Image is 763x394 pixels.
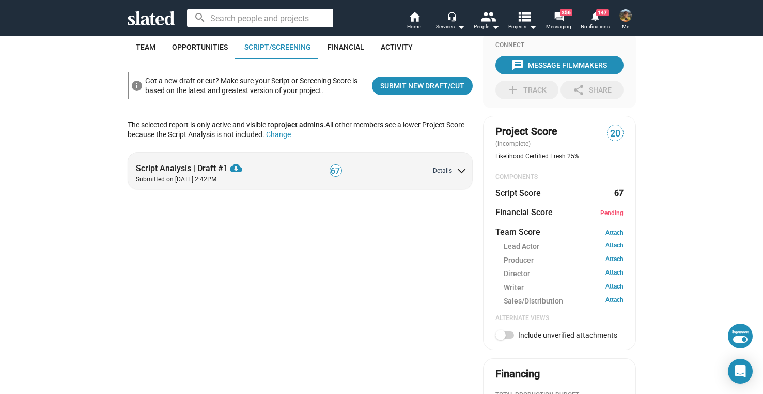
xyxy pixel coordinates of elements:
[469,10,505,33] button: People
[274,120,325,129] span: project admins.
[164,35,236,59] a: Opportunities
[131,80,143,92] mat-icon: info
[728,359,753,384] div: Open Intercom Messenger
[128,35,164,59] a: Team
[605,269,624,279] a: Attach
[596,9,609,16] span: 147
[495,56,624,74] button: Message Filmmakers
[495,125,557,139] span: Project Score
[136,157,288,174] div: Script Analysis | Draft #1
[432,10,469,33] button: Services
[187,9,333,27] input: Search people and projects
[511,56,607,74] div: Message Filmmakers
[136,43,155,51] span: Team
[495,173,624,181] div: COMPONENTS
[504,296,563,306] span: Sales/Distribution
[474,21,500,33] div: People
[495,207,553,218] dt: Financial Score
[619,9,632,22] img: Chandler Freelander
[172,43,228,51] span: Opportunities
[614,188,624,199] dd: 67
[236,35,319,59] a: Script/Screening
[605,296,624,306] a: Attach
[244,43,311,51] span: Script/Screening
[408,10,421,23] mat-icon: home
[518,331,617,339] span: Include unverified attachments
[560,81,624,99] button: Share
[511,59,524,71] mat-icon: message
[572,81,612,99] div: Share
[504,241,539,251] span: Lead Actor
[136,176,288,184] p: Submitted on [DATE] 2:42PM
[396,10,432,33] a: Home
[455,21,467,33] mat-icon: arrow_drop_down
[504,269,530,279] span: Director
[128,152,473,189] mat-expansion-panel-header: Script Analysis | Draft #1Submitted on [DATE] 2:42PM67Details
[546,21,571,33] span: Messaging
[495,41,624,50] div: Connect
[507,81,547,99] div: Track
[600,209,624,217] span: Pending
[581,21,610,33] span: Notifications
[495,188,541,199] dt: Script Score
[330,166,341,176] span: 67
[145,74,364,97] div: Got a new draft or cut? Make sure your Script or Screening Score is based on the latest and great...
[407,21,421,33] span: Home
[608,127,623,141] span: 20
[328,43,364,51] span: Financial
[489,21,502,33] mat-icon: arrow_drop_down
[504,255,534,265] span: Producer
[605,241,624,251] a: Attach
[495,226,540,237] dt: Team Score
[516,9,531,24] mat-icon: view_list
[319,35,372,59] a: Financial
[436,21,465,33] div: Services
[480,9,495,24] mat-icon: people
[230,162,242,174] mat-icon: cloud_download
[605,229,624,236] a: Attach
[554,11,564,21] mat-icon: forum
[507,84,519,96] mat-icon: add
[372,35,421,59] a: Activity
[613,7,638,34] button: Chandler FreelanderMe
[495,140,533,147] span: (incomplete)
[372,77,473,95] a: Submit New Draft/Cut
[266,130,291,139] button: Change
[380,77,464,95] span: Submit New Draft/Cut
[605,255,624,265] a: Attach
[495,367,540,381] div: Financing
[572,84,585,96] mat-icon: share
[577,10,613,33] a: 147Notifications
[495,81,558,99] button: Track
[622,21,629,33] span: Me
[590,11,600,21] mat-icon: notifications
[447,11,456,21] mat-icon: headset_mic
[504,283,524,293] span: Writer
[526,21,539,33] mat-icon: arrow_drop_down
[508,21,537,33] span: Projects
[495,153,624,161] div: Likelihood Certified Fresh 25%
[605,283,624,293] a: Attach
[560,9,572,16] span: 356
[433,167,464,175] button: Details
[505,10,541,33] button: Projects
[732,330,749,334] div: Superuser
[128,108,473,151] div: All other members see a lower Project Score because the Script Analysis is not included.
[128,120,325,129] span: The selected report is only active and visible to
[381,43,413,51] span: Activity
[728,324,753,348] button: Superuser
[541,10,577,33] a: 356Messaging
[495,314,624,323] div: Alternate Views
